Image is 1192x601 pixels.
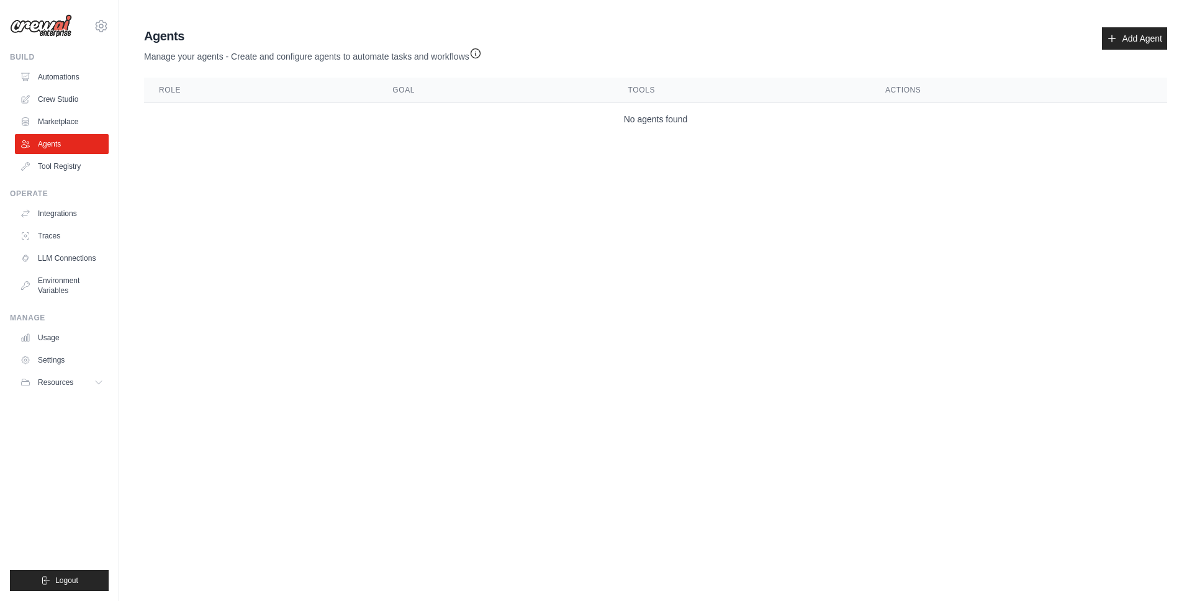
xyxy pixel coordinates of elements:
[10,570,109,591] button: Logout
[10,52,109,62] div: Build
[15,248,109,268] a: LLM Connections
[15,204,109,224] a: Integrations
[144,27,482,45] h2: Agents
[15,226,109,246] a: Traces
[144,103,1167,136] td: No agents found
[55,576,78,585] span: Logout
[15,112,109,132] a: Marketplace
[15,350,109,370] a: Settings
[15,134,109,154] a: Agents
[15,89,109,109] a: Crew Studio
[15,67,109,87] a: Automations
[38,377,73,387] span: Resources
[10,189,109,199] div: Operate
[10,14,72,38] img: Logo
[377,78,613,103] th: Goal
[613,78,870,103] th: Tools
[15,156,109,176] a: Tool Registry
[144,45,482,63] p: Manage your agents - Create and configure agents to automate tasks and workflows
[1102,27,1167,50] a: Add Agent
[15,271,109,300] a: Environment Variables
[15,328,109,348] a: Usage
[10,313,109,323] div: Manage
[870,78,1167,103] th: Actions
[144,78,377,103] th: Role
[15,373,109,392] button: Resources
